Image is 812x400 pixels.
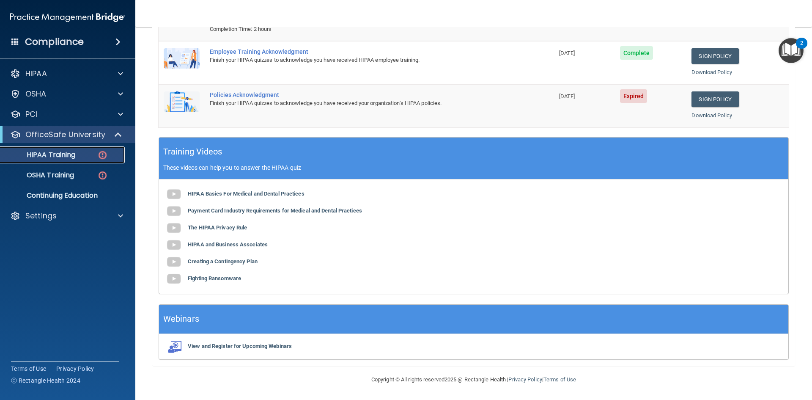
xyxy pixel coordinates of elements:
span: [DATE] [559,93,575,99]
a: HIPAA [10,69,123,79]
p: These videos can help you to answer the HIPAA quiz [163,164,784,171]
img: gray_youtube_icon.38fcd6cc.png [165,203,182,220]
a: Terms of Use [11,364,46,373]
img: gray_youtube_icon.38fcd6cc.png [165,220,182,237]
a: OSHA [10,89,123,99]
img: gray_youtube_icon.38fcd6cc.png [165,237,182,254]
p: Continuing Education [5,191,121,200]
h5: Training Videos [163,144,222,159]
a: Terms of Use [543,376,576,383]
p: HIPAA Training [5,151,75,159]
a: Download Policy [691,69,732,75]
h5: Webinars [163,312,199,326]
p: OfficeSafe University [25,130,105,140]
a: PCI [10,109,123,119]
a: OfficeSafe University [10,130,123,140]
p: Settings [25,211,57,221]
b: Payment Card Industry Requirements for Medical and Dental Practices [188,207,362,214]
div: Finish your HIPAA quizzes to acknowledge you have received HIPAA employee training. [210,55,512,65]
a: Settings [10,211,123,221]
span: Ⓒ Rectangle Health 2024 [11,376,80,385]
div: Policies Acknowledgment [210,91,512,98]
a: Privacy Policy [56,364,94,373]
b: View and Register for Upcoming Webinars [188,343,292,349]
p: OSHA [25,89,47,99]
b: HIPAA Basics For Medical and Dental Practices [188,190,304,197]
a: Sign Policy [691,91,738,107]
img: webinarIcon.c7ebbf15.png [165,340,182,353]
b: Fighting Ransomware [188,275,241,281]
p: PCI [25,109,37,119]
img: PMB logo [10,9,125,26]
a: Download Policy [691,112,732,119]
div: Copyright © All rights reserved 2025 @ Rectangle Health | | [319,366,628,393]
div: Finish your HIPAA quizzes to acknowledge you have received your organization’s HIPAA policies. [210,98,512,108]
img: danger-circle.6113f641.png [97,150,108,160]
img: gray_youtube_icon.38fcd6cc.png [165,254,182,270]
div: Completion Time: 2 hours [210,24,512,34]
p: HIPAA [25,69,47,79]
div: 2 [800,43,803,54]
a: Privacy Policy [508,376,542,383]
h4: Compliance [25,36,84,48]
span: Complete [620,46,653,60]
img: danger-circle.6113f641.png [97,170,108,181]
span: [DATE] [559,50,575,56]
span: Expired [620,89,647,103]
a: Sign Policy [691,48,738,64]
b: The HIPAA Privacy Rule [188,224,247,231]
b: Creating a Contingency Plan [188,258,258,265]
button: Open Resource Center, 2 new notifications [779,38,804,63]
b: HIPAA and Business Associates [188,241,268,248]
p: OSHA Training [5,171,74,179]
img: gray_youtube_icon.38fcd6cc.png [165,270,182,287]
img: gray_youtube_icon.38fcd6cc.png [165,186,182,203]
div: Employee Training Acknowledgment [210,48,512,55]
